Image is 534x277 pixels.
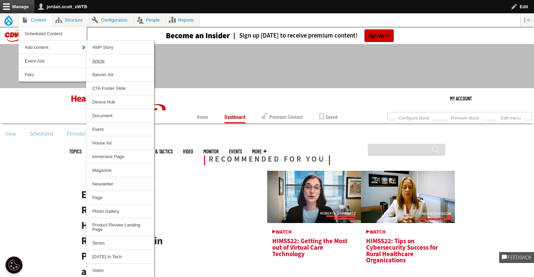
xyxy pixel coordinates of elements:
[203,149,219,154] a: MonITor
[71,95,113,102] img: Home
[24,129,59,139] a: Scheduled
[498,113,523,121] a: Edit menu
[5,257,23,274] div: Cookie Settings
[86,109,154,122] a: Document
[140,32,230,40] a: Become an Insider
[89,13,133,27] a: Configuration
[61,129,110,139] a: Persistent Logins
[86,95,154,109] a: Device Hub
[86,177,154,191] a: Newsletter
[197,110,208,123] a: Home
[86,41,154,54] a: AMP Story
[166,32,230,40] h3: Become an Insider
[143,51,391,82] iframe: advertisement
[53,13,89,27] a: Structure
[86,264,154,277] a: Video
[19,27,86,40] a: Scheduled Content
[19,54,86,68] a: Event Ads
[450,88,472,109] div: User menu
[86,150,154,163] a: Immersive Page
[5,257,23,274] button: Open Preferences
[86,136,154,150] a: House Ad
[448,113,482,121] a: Remove block
[252,149,266,154] span: More
[319,110,337,123] a: Saved
[507,255,531,260] span: Feedback
[147,149,173,154] a: Tips & Tactics
[229,149,242,154] a: Events
[123,133,174,140] a: CDW
[69,149,82,154] span: Topics
[364,29,394,42] a: Sign Up
[86,54,154,68] a: Article
[225,110,245,123] a: Dashboard
[361,171,455,223] img: Linda Stevenson
[86,218,154,236] a: Product Review Landing Page
[18,13,52,27] a: Content
[86,123,154,136] a: Event
[86,82,154,95] a: CTA Footer Slide
[366,230,450,264] a: HIMSS22: Tips on Cybersecurity Success for Rural Healthcare Organizations
[86,191,154,204] a: Page
[86,205,154,218] a: Photo Gallery
[166,13,200,27] a: Reports
[521,13,534,27] button: Vertical orientation
[19,68,86,81] a: Files
[134,13,166,27] a: People
[86,236,154,250] a: Series
[86,164,154,177] a: Magazine
[450,88,472,109] a: My Account
[262,110,303,123] a: Premium Content
[19,41,86,54] a: Add content
[86,250,154,263] a: [DATE] In Tech
[86,68,154,81] a: Banner Ad
[230,32,358,39] a: Sign up [DATE] to receive premium content!
[183,149,193,154] a: Video
[272,230,356,258] a: HIMSS22: Getting the Most out of Virtual Care Technology
[396,113,432,121] a: Configure block
[267,171,361,223] img: Roberta Schwartz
